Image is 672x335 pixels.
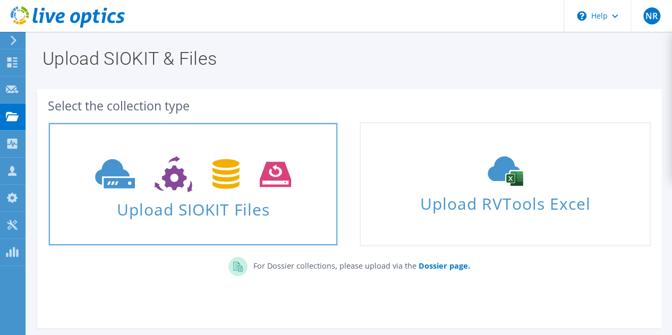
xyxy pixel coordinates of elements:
[49,195,337,218] span: Upload SIOKIT Files
[48,122,338,246] a: Upload SIOKIT Files
[248,257,470,272] p: For Dossier collections, please upload via the
[42,49,651,67] h1: Upload SIOKIT & Files
[418,261,470,271] b: Dossier page.
[643,7,660,24] span: NR
[577,11,586,21] svg: \n
[361,190,649,212] span: Upload RVTools Excel
[360,122,650,246] a: Upload RVTools Excel
[416,261,470,271] a: Dossier page.
[48,100,651,111] div: Select the collection type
